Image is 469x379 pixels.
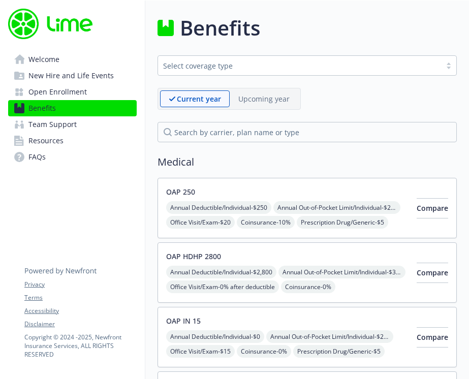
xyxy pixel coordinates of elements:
[166,186,195,197] button: OAP 250
[417,327,448,348] button: Compare
[24,280,136,289] a: Privacy
[28,68,114,84] span: New Hire and Life Events
[8,68,137,84] a: New Hire and Life Events
[28,133,64,149] span: Resources
[417,332,448,342] span: Compare
[24,306,136,315] a: Accessibility
[273,201,400,214] span: Annual Out-of-Pocket Limit/Individual - $2,250
[166,266,276,278] span: Annual Deductible/Individual - $2,800
[166,251,221,262] button: OAP HDHP 2800
[177,93,221,104] p: Current year
[28,51,59,68] span: Welcome
[8,51,137,68] a: Welcome
[166,280,279,293] span: Office Visit/Exam - 0% after deductible
[8,133,137,149] a: Resources
[28,116,77,133] span: Team Support
[278,266,405,278] span: Annual Out-of-Pocket Limit/Individual - $3,425
[166,315,201,326] button: OAP IN 15
[297,216,388,229] span: Prescription Drug/Generic - $5
[180,13,260,43] h1: Benefits
[166,201,271,214] span: Annual Deductible/Individual - $250
[163,60,436,71] div: Select coverage type
[417,268,448,277] span: Compare
[417,203,448,213] span: Compare
[417,263,448,283] button: Compare
[237,345,291,358] span: Coinsurance - 0%
[417,198,448,218] button: Compare
[28,149,46,165] span: FAQs
[237,216,295,229] span: Coinsurance - 10%
[8,100,137,116] a: Benefits
[24,320,136,329] a: Disclaimer
[158,154,457,170] h2: Medical
[158,122,457,142] input: search by carrier, plan name or type
[281,280,335,293] span: Coinsurance - 0%
[8,116,137,133] a: Team Support
[166,330,264,343] span: Annual Deductible/Individual - $0
[28,84,87,100] span: Open Enrollment
[166,216,235,229] span: Office Visit/Exam - $20
[293,345,385,358] span: Prescription Drug/Generic - $5
[24,333,136,359] p: Copyright © 2024 - 2025 , Newfront Insurance Services, ALL RIGHTS RESERVED
[24,293,136,302] a: Terms
[266,330,393,343] span: Annual Out-of-Pocket Limit/Individual - $2,000
[166,345,235,358] span: Office Visit/Exam - $15
[8,84,137,100] a: Open Enrollment
[8,149,137,165] a: FAQs
[238,93,290,104] p: Upcoming year
[28,100,56,116] span: Benefits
